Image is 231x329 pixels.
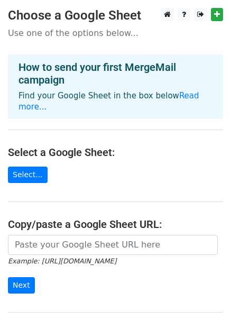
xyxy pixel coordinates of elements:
[19,91,199,112] a: Read more...
[8,28,223,39] p: Use one of the options below...
[19,90,212,113] p: Find your Google Sheet in the box below
[19,61,212,86] h4: How to send your first MergeMail campaign
[8,257,116,265] small: Example: [URL][DOMAIN_NAME]
[8,235,218,255] input: Paste your Google Sheet URL here
[8,146,223,159] h4: Select a Google Sheet:
[8,8,223,23] h3: Choose a Google Sheet
[8,218,223,231] h4: Copy/paste a Google Sheet URL:
[8,167,48,183] a: Select...
[8,277,35,294] input: Next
